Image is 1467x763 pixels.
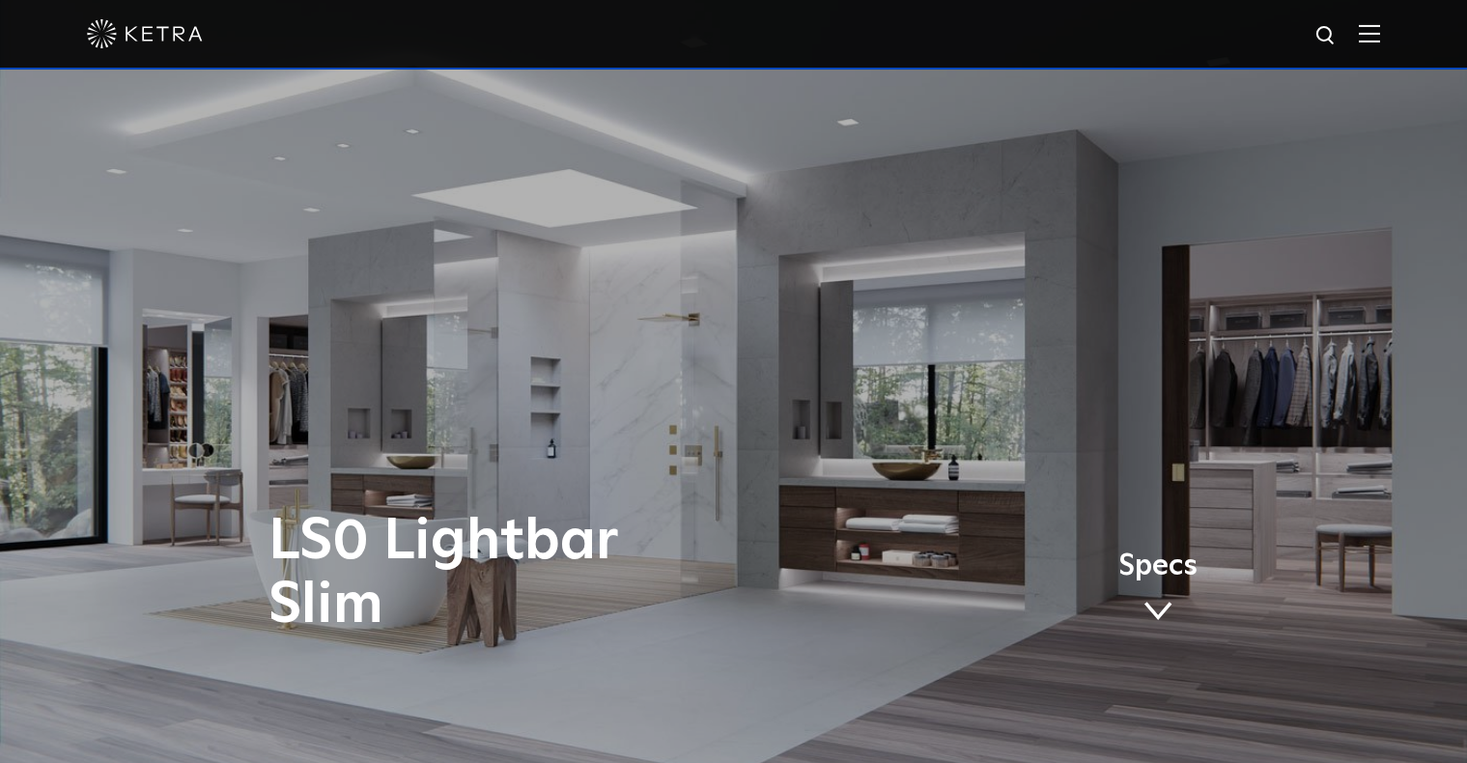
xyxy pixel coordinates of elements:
[87,19,203,48] img: ketra-logo-2019-white
[1118,552,1198,580] span: Specs
[1118,552,1198,628] a: Specs
[1359,24,1380,42] img: Hamburger%20Nav.svg
[268,510,814,637] h1: LS0 Lightbar Slim
[1314,24,1339,48] img: search icon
